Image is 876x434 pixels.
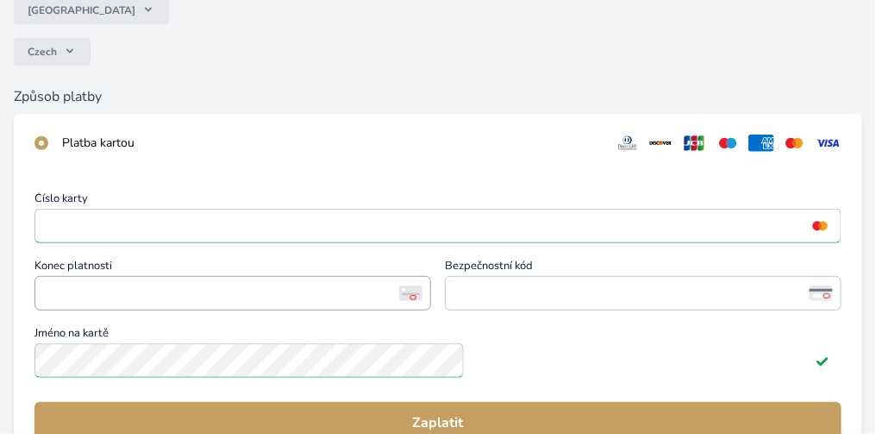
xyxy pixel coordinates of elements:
[34,193,842,209] span: Číslo karty
[715,135,741,152] img: maestro.svg
[14,86,862,107] h6: Způsob platby
[748,135,775,152] img: amex.svg
[62,135,601,152] div: Platba kartou
[815,135,842,152] img: visa.svg
[816,354,829,368] img: Platné pole
[48,412,828,433] span: Zaplatit
[28,45,57,59] span: Czech
[28,3,135,17] span: [GEOGRAPHIC_DATA]
[681,135,708,152] img: jcb.svg
[445,261,842,276] span: Bezpečnostní kód
[34,343,464,378] input: Jméno na kartěPlatné pole
[42,281,423,305] iframe: Iframe pro datum vypršení platnosti
[14,38,91,66] button: Czech
[781,135,808,152] img: mc.svg
[615,135,641,152] img: diners.svg
[453,281,834,305] iframe: Iframe pro bezpečnostní kód
[34,261,431,276] span: Konec platnosti
[648,135,674,152] img: discover.svg
[42,214,834,238] iframe: Iframe pro číslo karty
[399,286,422,301] img: Konec platnosti
[809,218,832,234] img: mc
[34,328,842,343] span: Jméno na kartě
